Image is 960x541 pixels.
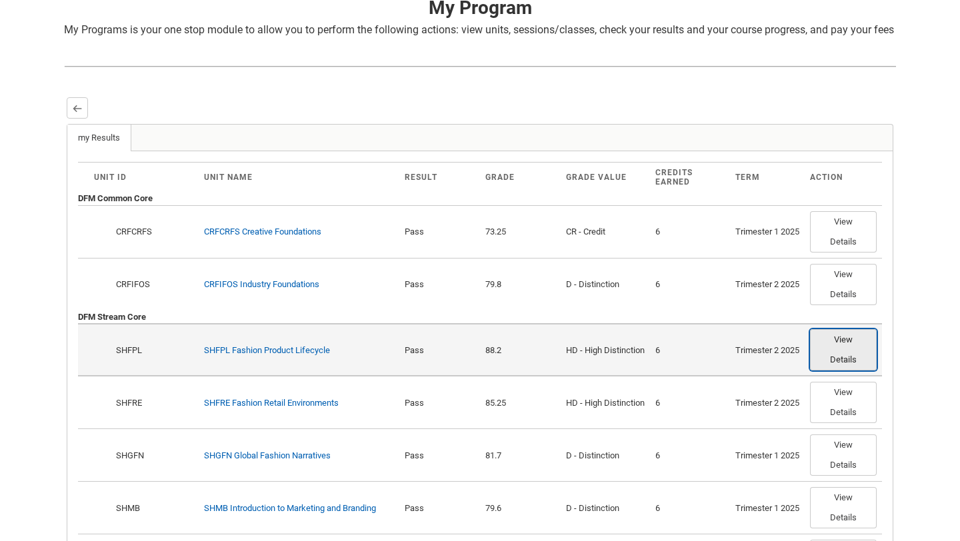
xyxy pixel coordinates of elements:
[204,227,321,237] a: CRFCRFS Creative Foundations
[64,59,896,73] img: REDU_GREY_LINE
[566,173,645,182] div: Grade Value
[114,344,193,357] div: SHFPL
[810,382,877,423] button: View Details
[405,502,475,515] div: Pass
[655,344,725,357] div: 6
[485,278,555,291] div: 79.8
[405,278,475,291] div: Pass
[405,173,475,182] div: Result
[114,225,193,239] div: CRFCRFS
[204,345,330,355] a: SHFPL Fashion Product Lifecycle
[485,344,555,357] div: 88.2
[405,344,475,357] div: Pass
[114,449,193,462] div: SHGFN
[566,449,645,462] div: D - Distinction
[810,211,877,253] button: View Details
[735,502,799,515] div: Trimester 1 2025
[405,225,475,239] div: Pass
[735,396,799,410] div: Trimester 2 2025
[735,225,799,239] div: Trimester 1 2025
[735,344,799,357] div: Trimester 2 2025
[810,329,877,370] button: View Details
[566,225,645,239] div: CR - Credit
[94,173,193,182] div: Unit ID
[67,97,88,119] button: Back
[405,449,475,462] div: Pass
[566,344,645,357] div: HD - High Distinction
[114,502,193,515] div: SHMB
[204,503,376,513] a: SHMB Introduction to Marketing and Branding
[810,434,877,476] button: View Details
[810,487,877,528] button: View Details
[114,396,193,410] div: SHFRE
[114,278,193,291] div: CRFIFOS
[655,449,725,462] div: 6
[204,279,319,289] a: CRFIFOS Industry Foundations
[655,396,725,410] div: 6
[735,278,799,291] div: Trimester 2 2025
[485,502,555,515] div: 79.6
[204,344,330,357] div: SHFPL Fashion Product Lifecycle
[204,173,395,182] div: Unit Name
[655,278,725,291] div: 6
[485,449,555,462] div: 81.7
[78,312,146,322] b: DFM Stream Core
[204,450,331,460] a: SHGFN Global Fashion Narratives
[405,396,475,410] div: Pass
[655,168,725,187] div: Credits Earned
[655,225,725,239] div: 6
[485,173,555,182] div: Grade
[485,396,555,410] div: 85.25
[64,23,894,36] span: My Programs is your one stop module to allow you to perform the following actions: view units, se...
[204,225,321,239] div: CRFCRFS Creative Foundations
[78,193,153,203] b: DFM Common Core
[735,449,799,462] div: Trimester 1 2025
[204,502,376,515] div: SHMB Introduction to Marketing and Branding
[655,502,725,515] div: 6
[67,125,131,151] a: my Results
[566,278,645,291] div: D - Distinction
[204,278,319,291] div: CRFIFOS Industry Foundations
[204,396,339,410] div: SHFRE Fashion Retail Environments
[204,398,339,408] a: SHFRE Fashion Retail Environments
[810,173,866,182] div: Action
[810,264,877,305] button: View Details
[735,173,799,182] div: Term
[566,396,645,410] div: HD - High Distinction
[566,502,645,515] div: D - Distinction
[204,449,331,462] div: SHGFN Global Fashion Narratives
[485,225,555,239] div: 73.25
